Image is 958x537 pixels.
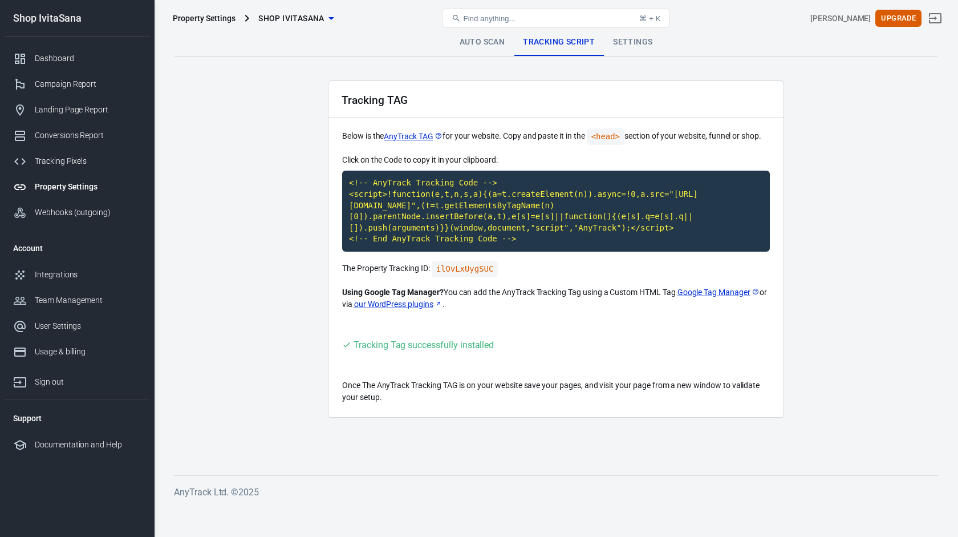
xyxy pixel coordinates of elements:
a: Property Settings [4,174,150,200]
code: <head> [587,128,624,145]
a: Team Management [4,288,150,313]
div: Visit your website to trigger the Tracking Tag and validate your setup. [342,338,494,352]
div: Documentation and Help [35,439,141,451]
div: Campaign Report [35,78,141,90]
li: Support [4,405,150,432]
code: Click to copy [432,261,498,277]
div: Landing Page Report [35,104,141,116]
div: Property Settings [173,13,236,24]
div: Conversions Report [35,130,141,142]
a: Dashboard [4,46,150,71]
div: ⌘ + K [639,14,660,23]
h2: Tracking TAG [342,94,408,106]
button: Upgrade [875,10,922,27]
a: Sign out [922,5,949,32]
div: Account id: eTDPz4nC [810,13,871,25]
div: Sign out [35,376,141,388]
p: Once The AnyTrack Tracking TAG is on your website save your pages, and visit your page from a new... [342,379,770,403]
div: Tracking Tag successfully installed [354,338,494,352]
strong: Using Google Tag Manager? [342,288,444,297]
p: The Property Tracking ID: [342,261,770,277]
a: Webhooks (outgoing) [4,200,150,225]
a: Integrations [4,262,150,288]
a: Auto Scan [450,29,514,56]
div: Tracking Pixels [35,155,141,167]
div: Team Management [35,294,141,306]
p: Click on the Code to copy it in your clipboard: [342,154,770,166]
button: Find anything...⌘ + K [442,9,670,28]
div: Dashboard [35,53,141,64]
div: User Settings [35,320,141,332]
a: Landing Page Report [4,97,150,123]
p: Below is the for your website. Copy and paste it in the section of your website, funnel or shop. [342,128,770,145]
div: Webhooks (outgoing) [35,207,141,219]
a: Tracking Script [514,29,604,56]
a: Sign out [4,365,150,395]
div: Property Settings [35,181,141,193]
p: You can add the AnyTrack Tracking Tag using a Custom HTML Tag or via . [342,286,770,310]
a: Google Tag Manager [677,286,760,298]
a: Settings [604,29,661,56]
a: Campaign Report [4,71,150,97]
li: Account [4,235,150,262]
div: Integrations [35,269,141,281]
div: Shop IvitaSana [4,13,150,23]
button: Shop IvitaSana [254,8,338,29]
a: our WordPress plugins [354,298,443,310]
span: Find anything... [463,14,515,23]
a: User Settings [4,313,150,339]
a: AnyTrack TAG [384,131,442,143]
h6: AnyTrack Ltd. © 2025 [174,485,938,499]
span: Shop IvitaSana [258,11,324,26]
a: Conversions Report [4,123,150,148]
code: Click to copy [342,171,770,252]
a: Tracking Pixels [4,148,150,174]
a: Usage & billing [4,339,150,365]
div: Usage & billing [35,346,141,358]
